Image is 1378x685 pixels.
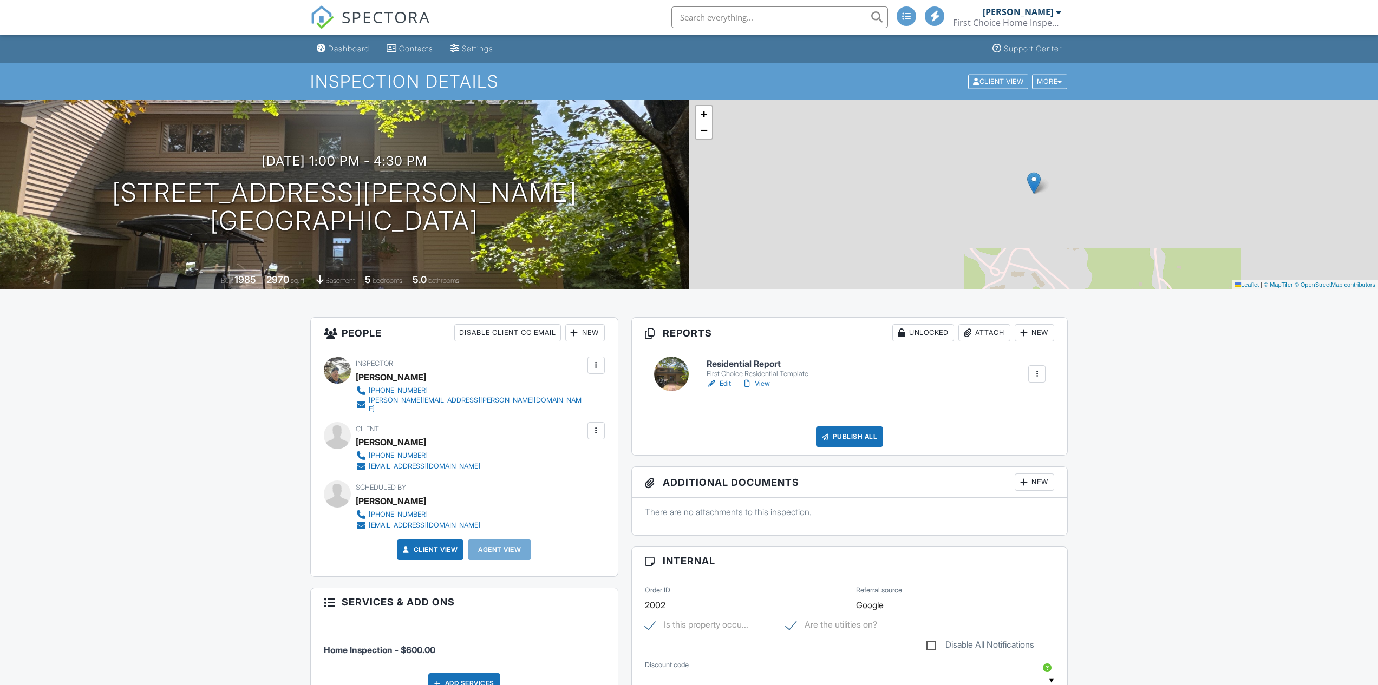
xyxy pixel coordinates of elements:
li: Service: Home Inspection [324,624,605,664]
div: New [1015,473,1054,491]
a: SPECTORA [310,15,430,37]
a: © MapTiler [1264,281,1293,288]
a: [PERSON_NAME][EMAIL_ADDRESS][PERSON_NAME][DOMAIN_NAME] [356,396,585,413]
a: [PHONE_NUMBER] [356,450,480,461]
div: First Choice Home Inspection [953,17,1061,28]
div: [EMAIL_ADDRESS][DOMAIN_NAME] [369,521,480,530]
div: [PHONE_NUMBER] [369,451,428,460]
a: Client View [967,77,1031,85]
div: New [565,324,605,341]
a: Settings [446,39,498,59]
h1: [STREET_ADDRESS][PERSON_NAME] [GEOGRAPHIC_DATA] [112,179,577,236]
h3: [DATE] 1:00 pm - 4:30 pm [262,154,427,168]
h3: Additional Documents [632,467,1068,498]
div: 5.0 [413,274,427,285]
div: [PERSON_NAME] [983,6,1053,17]
div: [PERSON_NAME][EMAIL_ADDRESS][PERSON_NAME][DOMAIN_NAME] [369,396,585,413]
label: Discount code [645,660,689,670]
a: Zoom in [696,106,712,122]
label: Referral source [856,585,902,595]
input: Search everything... [671,6,888,28]
a: Edit [707,378,731,389]
a: Support Center [988,39,1066,59]
span: Inspector [356,359,393,367]
h1: Inspection Details [310,72,1068,91]
label: Is this property occupied? [645,620,748,633]
label: Disable All Notifications [926,640,1034,653]
div: [PHONE_NUMBER] [369,510,428,519]
div: Publish All [816,426,884,447]
a: © OpenStreetMap contributors [1295,281,1375,288]
div: First Choice Residential Template [707,370,808,378]
div: 2970 [266,274,289,285]
label: Order ID [645,585,670,595]
div: [EMAIL_ADDRESS][DOMAIN_NAME] [369,462,480,471]
span: sq. ft. [291,276,306,285]
label: Are the utilities on? [786,620,877,633]
h3: Services & Add ons [311,588,618,616]
div: Settings [462,44,493,53]
span: basement [325,276,355,285]
span: Built [221,276,233,285]
p: There are no attachments to this inspection. [645,506,1055,518]
div: Support Center [1004,44,1062,53]
div: Attach [958,324,1010,341]
div: 5 [365,274,371,285]
span: Home Inspection - $600.00 [324,644,435,655]
div: [PHONE_NUMBER] [369,386,428,395]
img: The Best Home Inspection Software - Spectora [310,5,334,29]
div: New [1015,324,1054,341]
div: [PERSON_NAME] [356,493,426,509]
span: − [700,123,707,137]
h6: Residential Report [707,359,808,369]
div: Dashboard [328,44,369,53]
a: Contacts [382,39,437,59]
a: [EMAIL_ADDRESS][DOMAIN_NAME] [356,520,480,531]
a: Leaflet [1235,281,1259,288]
a: Residential Report First Choice Residential Template [707,359,808,378]
a: Dashboard [312,39,374,59]
img: Marker [1027,172,1041,194]
span: Client [356,425,379,433]
div: [PERSON_NAME] [356,434,426,450]
h3: Reports [632,318,1068,348]
div: 1985 [234,274,256,285]
div: Disable Client CC Email [454,324,561,341]
a: Zoom out [696,122,712,139]
a: [PHONE_NUMBER] [356,509,480,520]
h3: People [311,318,618,348]
div: More [1032,74,1067,89]
div: Contacts [399,44,433,53]
span: Scheduled By [356,483,406,491]
span: bedrooms [373,276,402,285]
a: [EMAIL_ADDRESS][DOMAIN_NAME] [356,461,480,472]
div: Unlocked [892,324,954,341]
a: Client View [401,544,458,555]
span: | [1261,281,1262,288]
a: View [742,378,770,389]
span: bathrooms [428,276,459,285]
div: Client View [968,74,1028,89]
h3: Internal [632,547,1068,575]
span: SPECTORA [342,5,430,28]
span: + [700,107,707,121]
div: [PERSON_NAME] [356,369,426,385]
a: [PHONE_NUMBER] [356,385,585,396]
